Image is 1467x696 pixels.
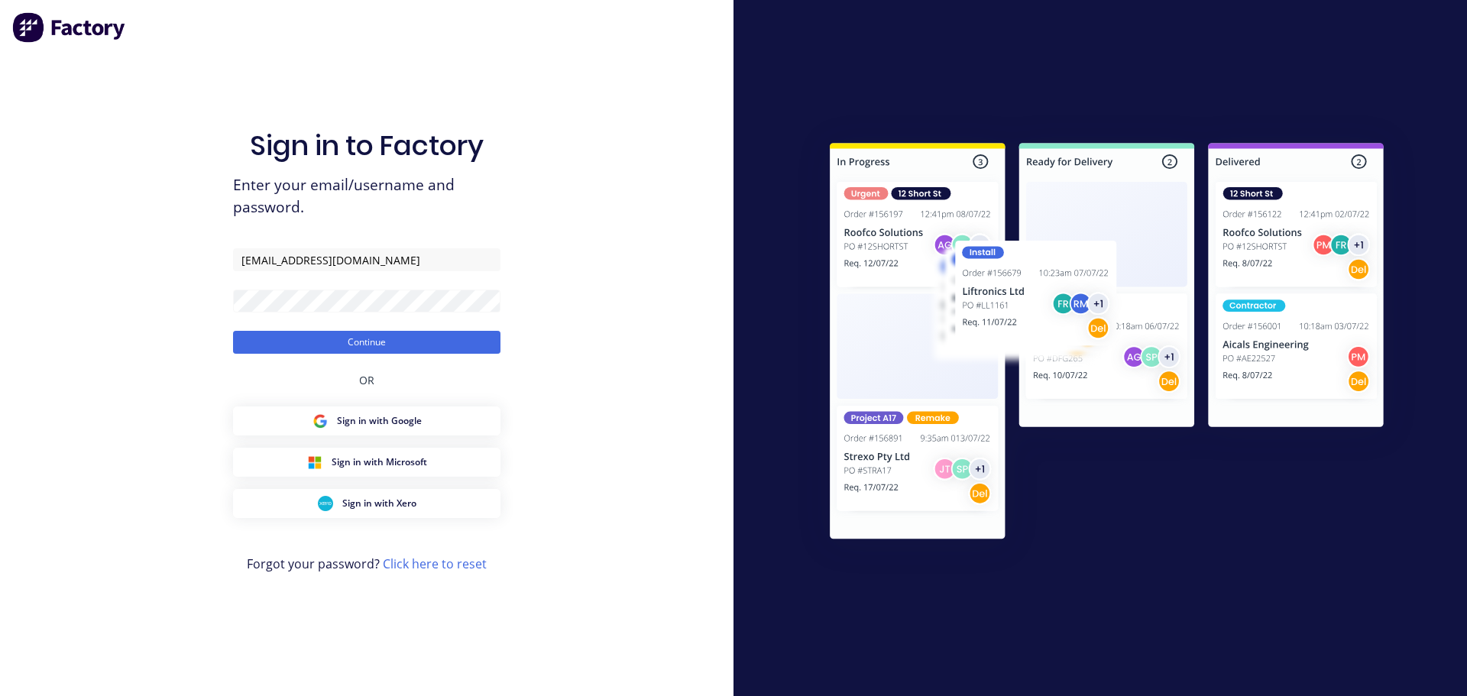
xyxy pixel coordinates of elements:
[359,354,374,406] div: OR
[250,129,484,162] h1: Sign in to Factory
[233,489,500,518] button: Xero Sign inSign in with Xero
[233,331,500,354] button: Continue
[233,248,500,271] input: Email/Username
[332,455,427,469] span: Sign in with Microsoft
[233,406,500,435] button: Google Sign inSign in with Google
[233,448,500,477] button: Microsoft Sign inSign in with Microsoft
[383,555,487,572] a: Click here to reset
[12,12,127,43] img: Factory
[318,496,333,511] img: Xero Sign in
[796,112,1417,575] img: Sign in
[247,555,487,573] span: Forgot your password?
[313,413,328,429] img: Google Sign in
[342,497,416,510] span: Sign in with Xero
[337,414,422,428] span: Sign in with Google
[307,455,322,470] img: Microsoft Sign in
[233,174,500,219] span: Enter your email/username and password.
